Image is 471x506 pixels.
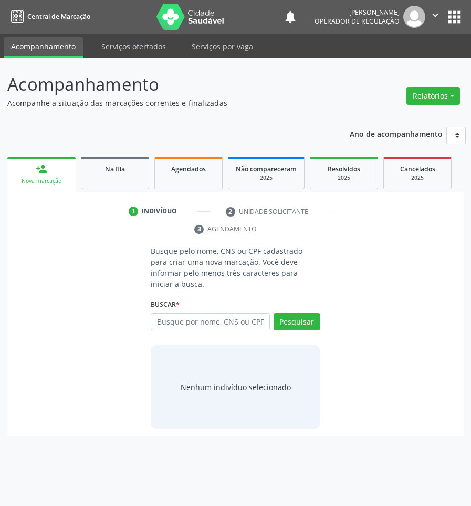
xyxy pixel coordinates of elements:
div: person_add [36,163,47,175]
label: Buscar [151,297,180,313]
a: Serviços ofertados [94,37,173,56]
p: Acompanhe a situação das marcações correntes e finalizadas [7,98,327,109]
div: Nova marcação [15,177,68,185]
img: img [403,6,425,28]
a: Serviços por vaga [184,37,260,56]
span: Não compareceram [236,165,297,174]
span: Resolvidos [328,165,360,174]
a: Central de Marcação [7,8,90,25]
button: notifications [283,9,298,24]
span: Central de Marcação [27,12,90,21]
p: Busque pelo nome, CNS ou CPF cadastrado para criar uma nova marcação. Você deve informar pelo men... [151,245,320,289]
span: Agendados [171,165,206,174]
div: 1 [129,207,138,216]
button: apps [445,8,464,26]
button: Pesquisar [274,313,320,331]
span: Operador de regulação [315,17,400,26]
i:  [430,9,441,21]
input: Busque por nome, CNS ou CPF [151,313,269,331]
div: 2025 [236,174,297,182]
div: 2025 [391,174,444,182]
p: Acompanhamento [7,71,327,98]
div: [PERSON_NAME] [315,8,400,17]
button:  [425,6,445,28]
p: Ano de acompanhamento [350,127,443,140]
a: Acompanhamento [4,37,83,58]
div: 2025 [318,174,370,182]
span: Cancelados [400,165,435,174]
div: Nenhum indivíduo selecionado [181,382,291,393]
span: Na fila [105,165,125,174]
button: Relatórios [406,87,460,105]
div: Indivíduo [142,207,177,216]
